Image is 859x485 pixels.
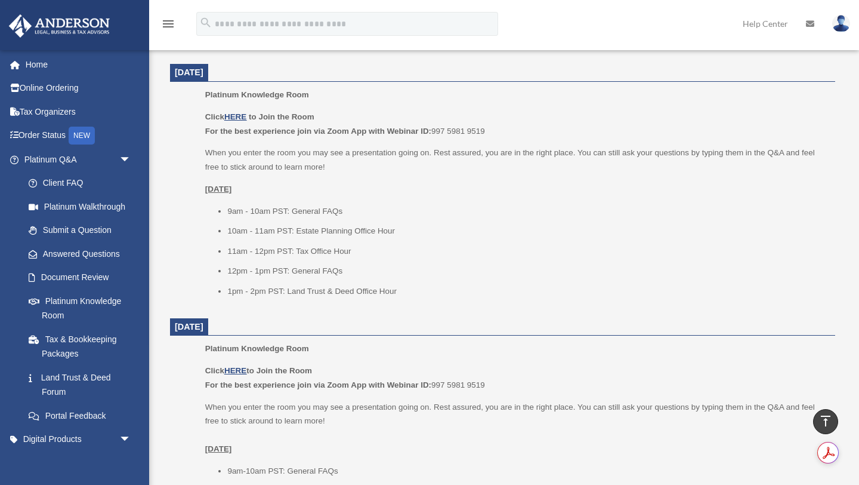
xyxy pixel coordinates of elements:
u: [DATE] [205,444,232,453]
b: For the best experience join via Zoom App with Webinar ID: [205,127,431,136]
span: arrow_drop_down [119,428,143,452]
span: [DATE] [175,67,203,77]
a: Tax & Bookkeeping Packages [17,327,149,366]
a: Platinum Q&Aarrow_drop_down [8,148,149,171]
u: [DATE] [205,185,232,194]
span: Platinum Knowledge Room [205,344,309,353]
li: 9am-10am PST: General FAQs [227,464,827,478]
b: Click [205,112,249,121]
div: NEW [69,127,95,145]
a: Platinum Knowledge Room [17,289,143,327]
a: Online Ordering [8,76,149,100]
li: 12pm - 1pm PST: General FAQs [227,264,827,278]
p: When you enter the room you may see a presentation going on. Rest assured, you are in the right p... [205,400,827,456]
a: Land Trust & Deed Forum [17,366,149,404]
a: Tax Organizers [8,100,149,124]
li: 10am - 11am PST: Estate Planning Office Hour [227,224,827,238]
i: menu [161,17,175,31]
i: search [199,16,212,29]
img: User Pic [832,15,850,32]
p: 997 5981 9519 [205,110,827,138]
b: Click to Join the Room [205,366,312,375]
p: When you enter the room you may see a presentation going on. Rest assured, you are in the right p... [205,146,827,174]
li: 1pm - 2pm PST: Land Trust & Deed Office Hour [227,284,827,299]
b: For the best experience join via Zoom App with Webinar ID: [205,380,431,389]
a: Document Review [17,266,149,290]
img: Anderson Advisors Platinum Portal [5,14,113,38]
a: Portal Feedback [17,404,149,428]
a: Platinum Walkthrough [17,195,149,219]
a: Order StatusNEW [8,124,149,148]
a: Submit a Question [17,219,149,242]
a: Digital Productsarrow_drop_down [8,428,149,452]
span: arrow_drop_down [119,148,143,172]
a: Answered Questions [17,242,149,266]
span: [DATE] [175,322,203,331]
li: 11am - 12pm PST: Tax Office Hour [227,244,827,259]
a: menu [161,21,175,31]
b: to Join the Room [249,112,314,121]
a: HERE [224,112,246,121]
a: HERE [224,366,246,375]
span: Platinum Knowledge Room [205,90,309,99]
i: vertical_align_top [818,414,833,428]
li: 9am - 10am PST: General FAQs [227,204,827,219]
a: Client FAQ [17,171,149,195]
a: vertical_align_top [813,409,838,434]
a: Home [8,53,149,76]
p: 997 5981 9519 [205,364,827,392]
